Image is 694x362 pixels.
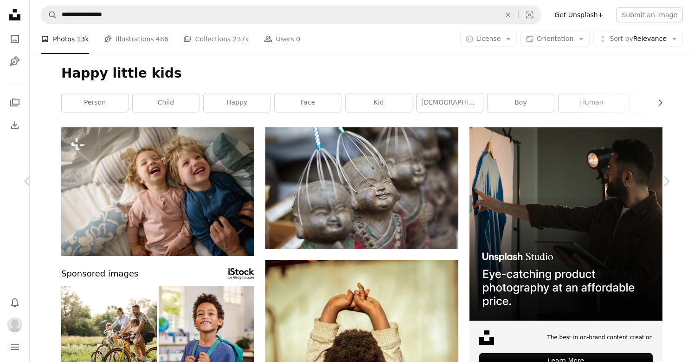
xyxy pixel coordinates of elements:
[6,338,24,356] button: Menu
[488,93,554,112] a: boy
[265,184,458,192] a: a close up of a group of small statues
[61,267,138,281] span: Sponsored images
[133,93,199,112] a: child
[498,6,518,24] button: Clear
[41,6,541,24] form: Find visuals sitewide
[156,34,168,44] span: 486
[549,7,609,22] a: Get Unsplash+
[264,24,301,54] a: Users 0
[520,32,590,46] button: Orientation
[537,35,573,42] span: Orientation
[41,6,57,24] button: Search Unsplash
[6,293,24,312] button: Notifications
[638,137,694,226] a: Next
[233,34,249,44] span: 237k
[417,93,483,112] a: [DEMOGRAPHIC_DATA]
[62,93,128,112] a: person
[559,93,625,112] a: human
[519,6,541,24] button: Visual search
[593,32,683,46] button: Sort byRelevance
[479,330,494,345] img: file-1631678316303-ed18b8b5cb9cimage
[275,93,341,112] a: face
[61,127,254,256] img: Two cheerful small laughing children with unrecognizable father at home, having fun.
[547,334,653,342] span: The best in on-brand content creation
[204,93,270,112] a: happy
[460,32,517,46] button: License
[610,35,633,42] span: Sort by
[6,52,24,71] a: Illustrations
[265,127,458,249] img: a close up of a group of small statues
[652,93,662,112] button: scroll list to the right
[61,65,662,82] h1: Happy little kids
[476,35,501,42] span: License
[7,317,22,332] img: Avatar of user Brittney Irby
[616,7,683,22] button: Submit an image
[346,93,412,112] a: kid
[183,24,249,54] a: Collections 237k
[469,127,662,321] img: file-1715714098234-25b8b4e9d8faimage
[296,34,300,44] span: 0
[104,24,168,54] a: Illustrations 486
[610,34,667,44] span: Relevance
[6,30,24,48] a: Photos
[61,187,254,196] a: Two cheerful small laughing children with unrecognizable father at home, having fun.
[6,93,24,112] a: Collections
[6,116,24,134] a: Download History
[6,316,24,334] button: Profile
